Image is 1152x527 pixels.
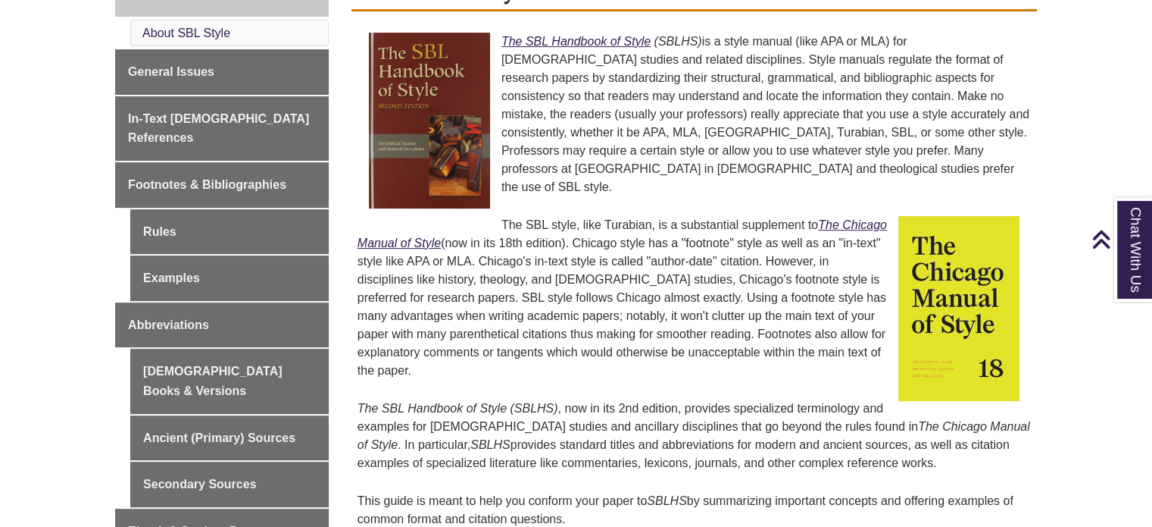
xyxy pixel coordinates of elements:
[130,462,329,507] a: Secondary Sources
[1091,229,1148,249] a: Back to Top
[501,35,651,48] a: The SBL Handbook of Style
[357,394,1031,478] p: , now in its 2nd edition, provides specialized terminology and examples for [DEMOGRAPHIC_DATA] st...
[128,318,209,331] span: Abbreviations
[142,27,230,39] a: About SBL Style
[357,210,1031,386] p: The SBL style, like Turabian, is a substantial supplement to (now in its 18th edition). Chicago s...
[130,209,329,255] a: Rules
[470,438,510,451] em: SBLHS
[128,112,309,145] span: In-Text [DEMOGRAPHIC_DATA] References
[357,420,1030,451] em: The Chicago Manual of Style
[130,416,329,461] a: Ancient (Primary) Sources
[115,49,329,95] a: General Issues
[115,303,329,348] a: Abbreviations
[357,402,558,415] em: The SBL Handbook of Style (SBLHS)
[357,27,1031,202] p: is a style manual (like APA or MLA) for [DEMOGRAPHIC_DATA] studies and related disciplines. Style...
[130,349,329,413] a: [DEMOGRAPHIC_DATA] Books & Versions
[130,256,329,301] a: Examples
[357,218,887,249] a: The Chicago Manual of Style
[654,35,701,48] em: (SBLHS)
[115,96,329,161] a: In-Text [DEMOGRAPHIC_DATA] References
[128,178,286,191] span: Footnotes & Bibliographies
[647,494,686,507] em: SBLHS
[128,65,214,78] span: General Issues
[115,162,329,208] a: Footnotes & Bibliographies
